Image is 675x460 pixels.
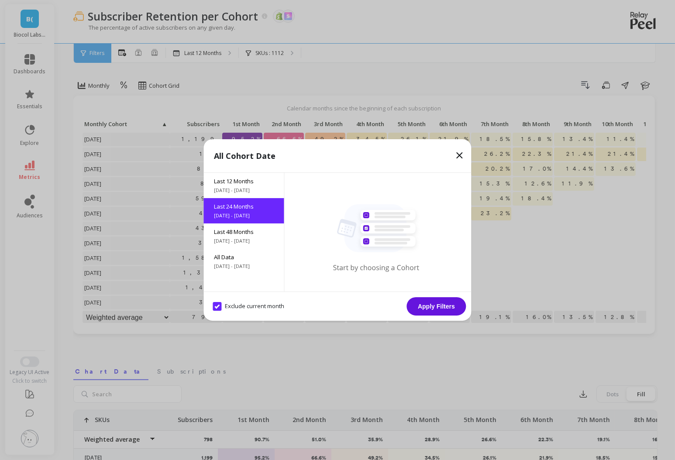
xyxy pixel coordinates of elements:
[214,237,274,244] span: [DATE] - [DATE]
[214,187,274,194] span: [DATE] - [DATE]
[214,253,274,261] span: All Data
[407,297,466,316] button: Apply Filters
[214,203,274,210] span: Last 24 Months
[214,263,274,270] span: [DATE] - [DATE]
[214,150,276,162] p: All Cohort Date
[214,212,274,219] span: [DATE] - [DATE]
[213,302,285,311] span: Exclude current month
[214,228,274,236] span: Last 48 Months
[214,177,274,185] span: Last 12 Months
